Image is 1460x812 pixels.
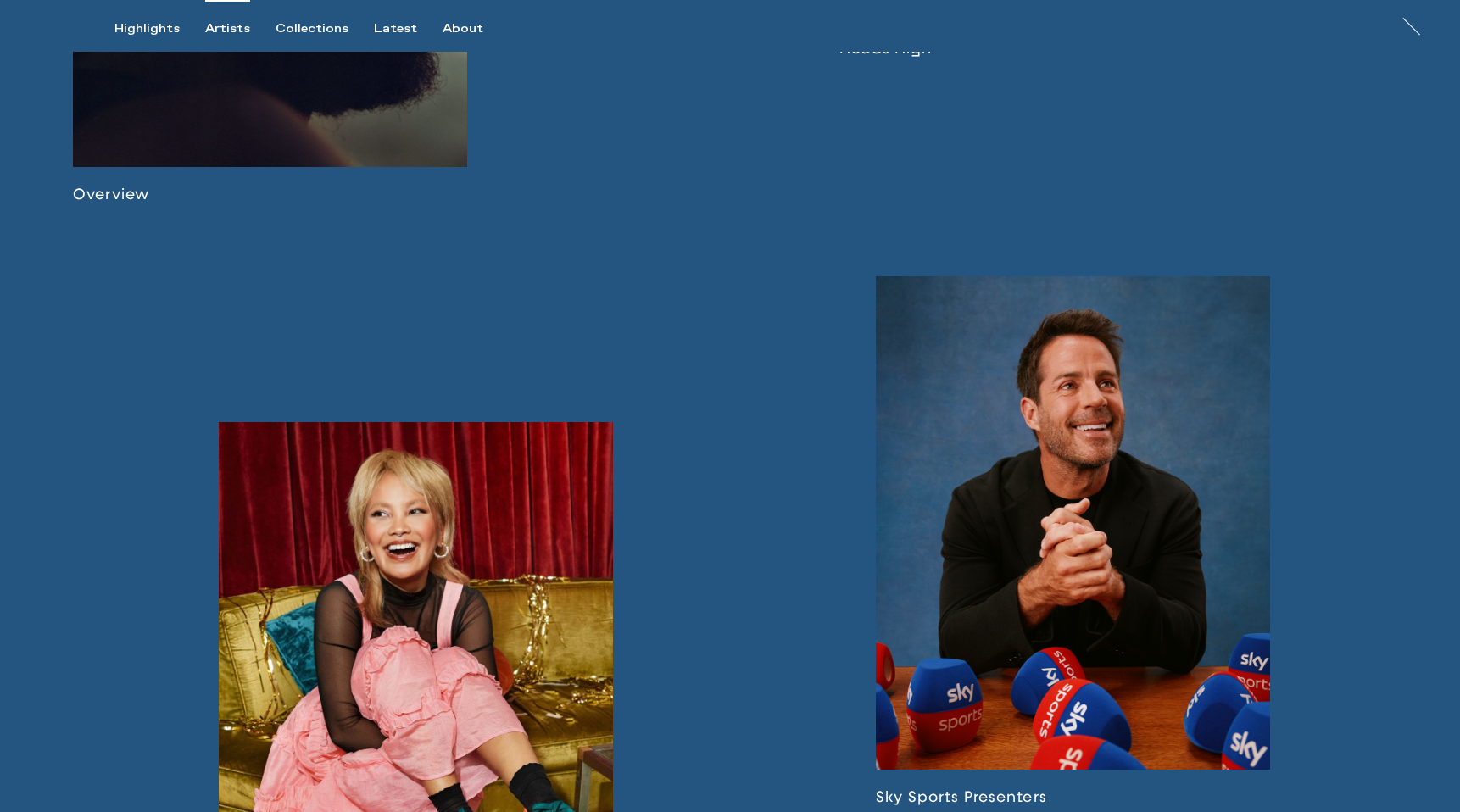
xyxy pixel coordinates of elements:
div: Highlights [114,21,180,36]
button: Highlights [114,21,205,36]
button: Collections [276,21,374,36]
div: Artists [205,21,250,36]
button: About [443,21,509,36]
div: Collections [276,21,348,36]
div: Latest [374,21,417,36]
button: Artists [205,21,276,36]
div: About [443,21,483,36]
button: Latest [374,21,443,36]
